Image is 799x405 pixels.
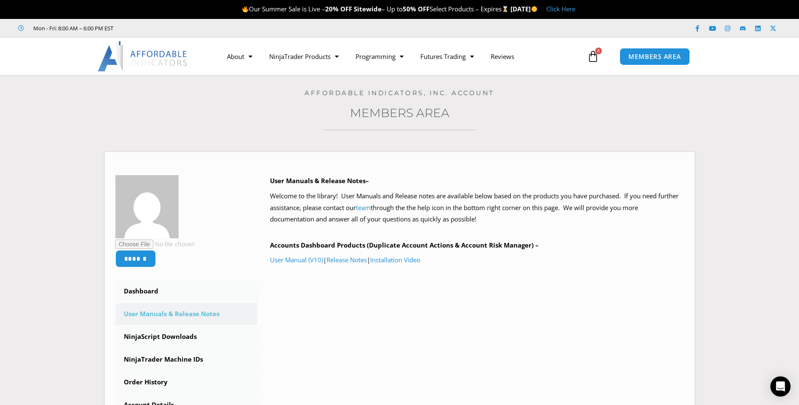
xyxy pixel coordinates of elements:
[270,190,684,226] p: Welcome to the library! User Manuals and Release notes are available below based on the products ...
[270,254,684,266] p: | |
[770,376,791,397] div: Open Intercom Messenger
[482,47,523,66] a: Reviews
[620,48,690,65] a: MEMBERS AREA
[242,5,510,13] span: Our Summer Sale is Live – – Up to Select Products – Expires
[125,24,251,32] iframe: Customer reviews powered by Trustpilot
[575,44,612,69] a: 0
[354,5,382,13] strong: Sitewide
[350,106,449,120] a: Members Area
[270,241,539,249] b: Accounts Dashboard Products (Duplicate Account Actions & Account Risk Manager) –
[115,371,258,393] a: Order History
[510,5,538,13] strong: [DATE]
[261,47,347,66] a: NinjaTrader Products
[326,256,367,264] a: Release Notes
[270,256,323,264] a: User Manual (V10)
[305,89,494,97] a: Affordable Indicators, Inc. Account
[219,47,585,66] nav: Menu
[628,53,681,60] span: MEMBERS AREA
[546,5,575,13] a: Click Here
[595,48,602,54] span: 0
[370,256,420,264] a: Installation Video
[356,203,371,212] a: team
[115,326,258,348] a: NinjaScript Downloads
[412,47,482,66] a: Futures Trading
[219,47,261,66] a: About
[502,6,508,12] img: ⌛
[242,6,249,12] img: 🔥
[98,41,188,72] img: LogoAI | Affordable Indicators – NinjaTrader
[115,303,258,325] a: User Manuals & Release Notes
[115,349,258,370] a: NinjaTrader Machine IDs
[347,47,412,66] a: Programming
[270,176,369,185] b: User Manuals & Release Notes–
[403,5,430,13] strong: 50% OFF
[31,23,113,33] span: Mon - Fri: 8:00 AM – 6:00 PM EST
[115,175,179,238] img: b723fb82394719b9668d53baa673c8222c066b37301b608ecb5a7c1ba7ea92ae
[115,280,258,302] a: Dashboard
[531,6,537,12] img: 🌞
[325,5,352,13] strong: 20% OFF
